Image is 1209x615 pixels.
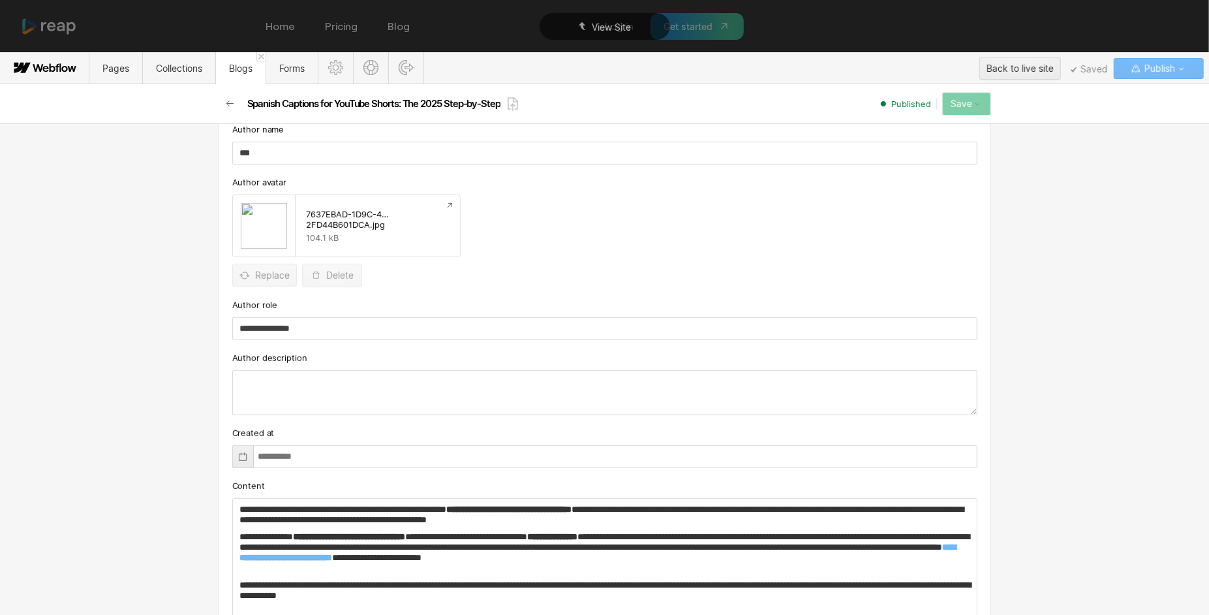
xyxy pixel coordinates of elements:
[592,22,631,33] span: View Site
[247,97,500,110] h2: Spanish Captions for YouTube Shorts: The 2025 Step-by-Step
[156,63,202,74] span: Collections
[439,195,460,216] a: Preview file
[232,480,265,492] span: Content
[232,299,278,311] span: Author role
[256,52,266,61] a: Close 'Blogs' tab
[255,266,290,285] span: Replace
[979,57,1061,80] button: Back to live site
[229,63,253,74] span: Blogs
[951,99,972,109] div: Save
[987,59,1054,78] div: Back to live site
[102,63,129,74] span: Pages
[891,98,931,110] span: Published
[232,176,287,188] span: Author avatar
[1071,67,1108,73] span: Saved
[302,264,362,287] button: Delete
[1142,59,1175,78] span: Publish
[306,232,450,243] div: 104.1 kB
[1114,58,1204,79] button: Publish
[232,123,284,135] span: Author name
[306,209,450,230] div: 7637EBAD-1D9C-4…2FD44B601DCA.jpg
[241,203,287,249] img: a6ac464b-6eb3-4f11-b4ad-bb0d1509fea0
[279,63,305,74] span: Forms
[326,270,354,281] div: Delete
[942,92,991,116] button: Save
[232,427,275,439] span: Created at
[232,352,307,364] span: Author description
